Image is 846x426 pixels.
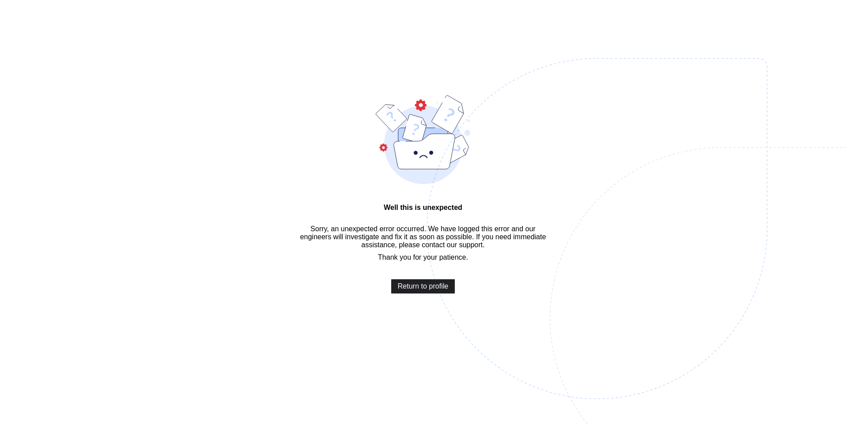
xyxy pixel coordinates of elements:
[296,225,550,249] span: Sorry, an unexpected error occurred. We have logged this error and our engineers will investigate...
[398,282,449,290] span: Return to profile
[376,95,470,184] img: error-bound.9d27ae2af7d8ffd69f21ced9f822e0fd.svg
[378,253,468,261] span: Thank you for your patience.
[296,204,550,212] span: Well this is unexpected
